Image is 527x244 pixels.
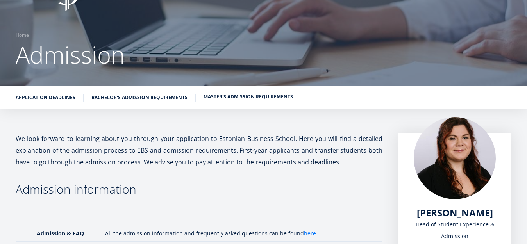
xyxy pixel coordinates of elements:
[16,94,75,102] a: Application deadlines
[304,230,316,237] a: here
[417,207,493,219] a: [PERSON_NAME]
[16,39,125,71] span: Admission
[414,219,496,242] div: Head of Student Experience & Admission
[204,93,293,101] a: Master's admission requirements
[91,94,188,102] a: Bachelor's admission requirements
[417,206,493,219] span: [PERSON_NAME]
[414,117,496,199] img: liina reimann
[101,226,382,242] td: All the admission information and frequently asked questions can be found .
[16,31,29,39] a: Home
[16,183,382,195] h3: Admission information
[16,133,382,168] p: We look forward to learning about you through your application to Estonian Business School. Here ...
[37,230,84,237] strong: Admission & FAQ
